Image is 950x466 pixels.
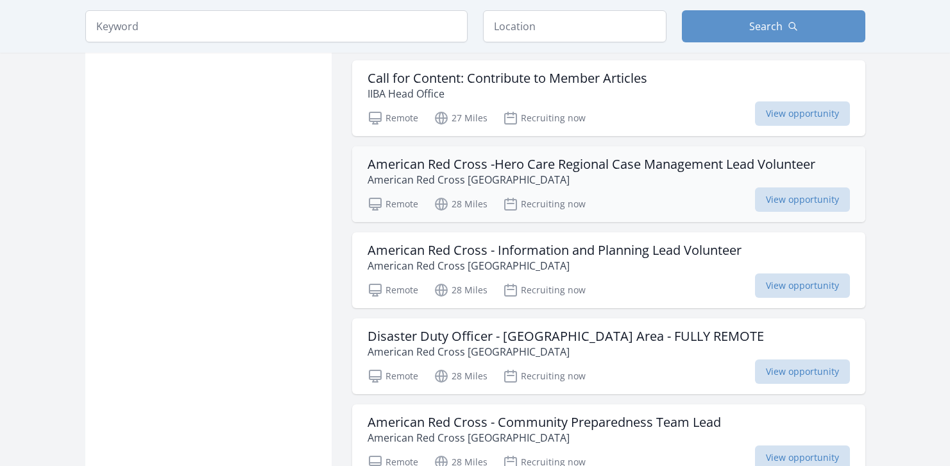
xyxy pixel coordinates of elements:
[368,329,764,344] h3: Disaster Duty Officer - [GEOGRAPHIC_DATA] Area - FULLY REMOTE
[749,19,783,34] span: Search
[503,368,586,384] p: Recruiting now
[503,282,586,298] p: Recruiting now
[352,60,865,136] a: Call for Content: Contribute to Member Articles IIBA Head Office Remote 27 Miles Recruiting now V...
[368,430,721,445] p: American Red Cross [GEOGRAPHIC_DATA]
[352,146,865,222] a: American Red Cross -Hero Care Regional Case Management Lead Volunteer American Red Cross [GEOGRAP...
[352,232,865,308] a: American Red Cross - Information and Planning Lead Volunteer American Red Cross [GEOGRAPHIC_DATA]...
[503,196,586,212] p: Recruiting now
[368,368,418,384] p: Remote
[368,86,647,101] p: IIBA Head Office
[368,344,764,359] p: American Red Cross [GEOGRAPHIC_DATA]
[368,415,721,430] h3: American Red Cross - Community Preparedness Team Lead
[434,110,488,126] p: 27 Miles
[368,282,418,298] p: Remote
[483,10,666,42] input: Location
[434,282,488,298] p: 28 Miles
[85,10,468,42] input: Keyword
[352,318,865,394] a: Disaster Duty Officer - [GEOGRAPHIC_DATA] Area - FULLY REMOTE American Red Cross [GEOGRAPHIC_DATA...
[368,258,742,273] p: American Red Cross [GEOGRAPHIC_DATA]
[755,359,850,384] span: View opportunity
[755,187,850,212] span: View opportunity
[682,10,865,42] button: Search
[368,71,647,86] h3: Call for Content: Contribute to Member Articles
[368,110,418,126] p: Remote
[368,243,742,258] h3: American Red Cross - Information and Planning Lead Volunteer
[434,368,488,384] p: 28 Miles
[368,157,815,172] h3: American Red Cross -Hero Care Regional Case Management Lead Volunteer
[368,172,815,187] p: American Red Cross [GEOGRAPHIC_DATA]
[755,101,850,126] span: View opportunity
[755,273,850,298] span: View opportunity
[503,110,586,126] p: Recruiting now
[434,196,488,212] p: 28 Miles
[368,196,418,212] p: Remote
